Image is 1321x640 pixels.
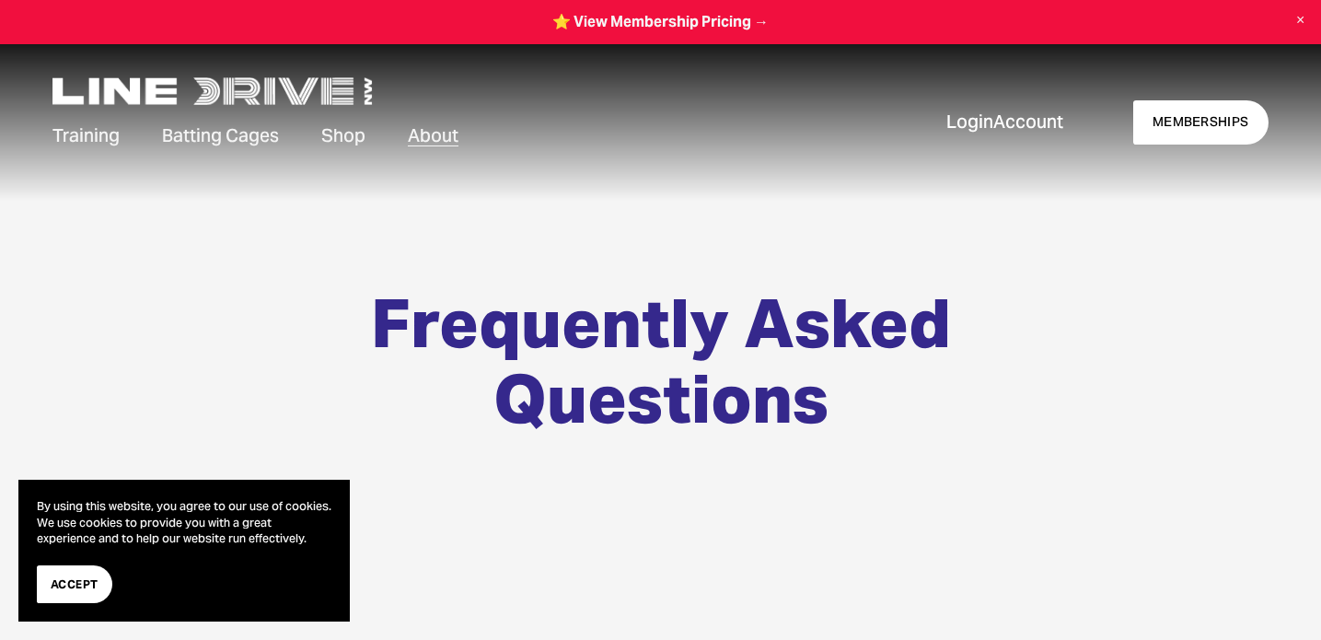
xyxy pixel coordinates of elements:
[408,123,458,148] span: About
[18,480,350,622] section: Cookie banner
[321,122,365,150] a: Shop
[37,498,331,547] p: By using this website, you agree to our use of cookies. We use cookies to provide you with a grea...
[52,122,120,150] a: folder dropdown
[52,77,371,105] img: LineDrive NorthWest
[37,565,112,603] button: Accept
[408,122,458,150] a: folder dropdown
[1133,100,1269,145] a: MEMBERSHIPS
[162,123,279,148] span: Batting Cages
[162,122,279,150] a: folder dropdown
[51,576,98,593] span: Accept
[52,123,120,148] span: Training
[206,285,1115,436] h1: Frequently Asked Questions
